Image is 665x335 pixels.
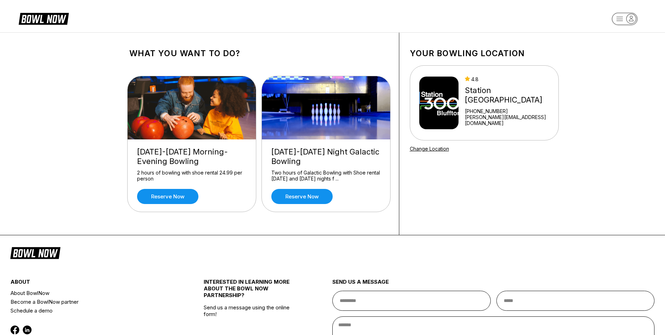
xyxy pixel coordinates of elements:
[204,278,300,304] div: INTERESTED IN LEARNING MORE ABOUT THE BOWL NOW PARTNERSHIP?
[128,76,257,139] img: Friday-Sunday Morning-Evening Bowling
[11,306,171,315] a: Schedule a demo
[137,170,246,182] div: 2 hours of bowling with shoe rental 24.99 per person
[271,189,333,204] a: Reserve now
[137,189,198,204] a: Reserve now
[465,108,555,114] div: [PHONE_NUMBER]
[410,48,559,58] h1: Your bowling location
[271,147,381,166] div: [DATE]-[DATE] Night Galactic Bowling
[11,278,171,289] div: about
[465,76,555,82] div: 4.8
[137,147,246,166] div: [DATE]-[DATE] Morning-Evening Bowling
[11,297,171,306] a: Become a BowlNow partner
[271,170,381,182] div: Two hours of Galactic Bowling with Shoe rental [DATE] and [DATE] nights f ...
[262,76,391,139] img: Friday-Saturday Night Galactic Bowling
[11,289,171,297] a: About BowlNow
[129,48,388,58] h1: What you want to do?
[419,77,459,129] img: Station 300 Bluffton
[410,146,449,152] a: Change Location
[465,86,555,105] div: Station [GEOGRAPHIC_DATA]
[465,114,555,126] a: [PERSON_NAME][EMAIL_ADDRESS][DOMAIN_NAME]
[332,278,654,291] div: send us a message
